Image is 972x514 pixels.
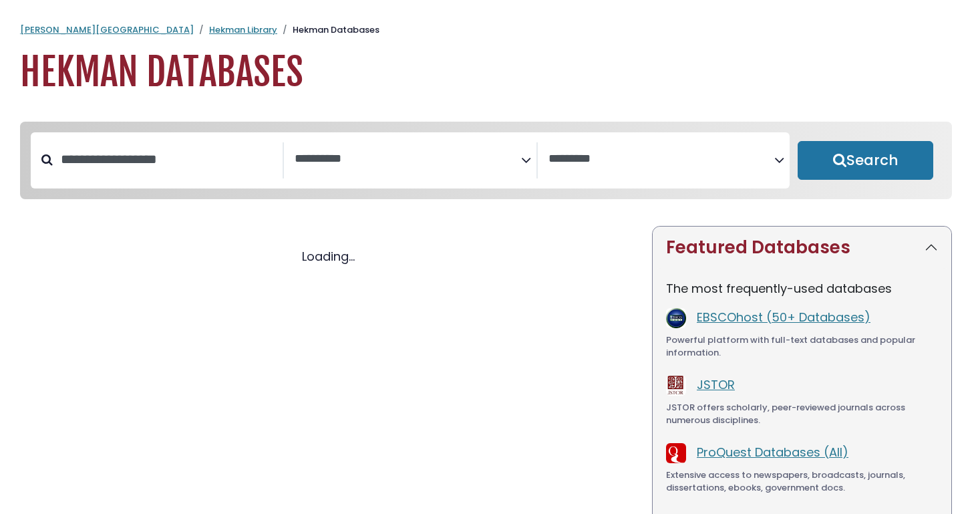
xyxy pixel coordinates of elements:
div: JSTOR offers scholarly, peer-reviewed journals across numerous disciplines. [666,401,938,427]
nav: breadcrumb [20,23,952,37]
p: The most frequently-used databases [666,279,938,297]
a: Hekman Library [209,23,277,36]
button: Featured Databases [653,227,951,269]
h1: Hekman Databases [20,50,952,95]
a: JSTOR [697,376,735,393]
a: [PERSON_NAME][GEOGRAPHIC_DATA] [20,23,194,36]
nav: Search filters [20,122,952,199]
input: Search database by title or keyword [53,148,283,170]
li: Hekman Databases [277,23,379,37]
a: EBSCOhost (50+ Databases) [697,309,870,326]
textarea: Search [295,152,520,166]
div: Extensive access to newspapers, broadcasts, journals, dissertations, ebooks, government docs. [666,469,938,495]
a: ProQuest Databases (All) [697,444,848,461]
textarea: Search [548,152,774,166]
div: Powerful platform with full-text databases and popular information. [666,334,938,360]
button: Submit for Search Results [798,141,933,180]
div: Loading... [20,247,636,265]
